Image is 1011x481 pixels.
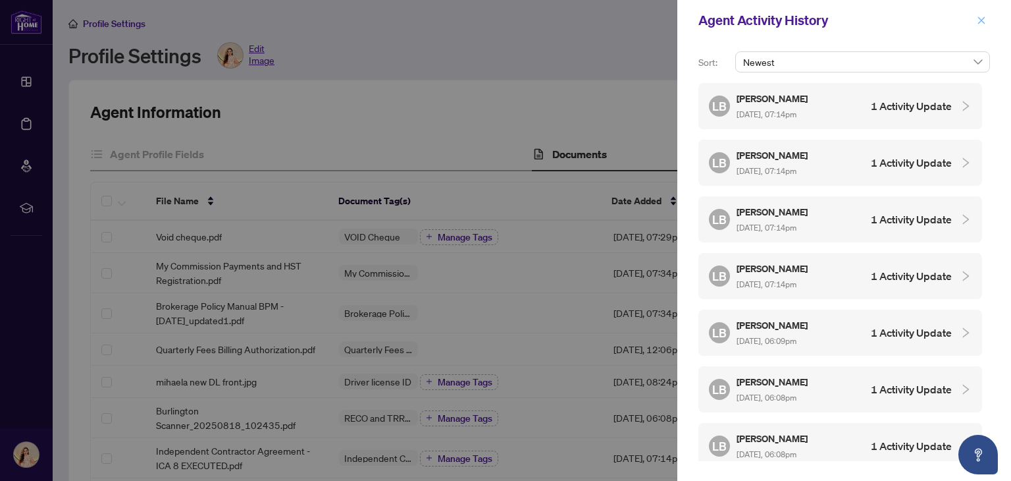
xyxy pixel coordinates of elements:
[712,437,727,455] span: LB
[871,325,952,341] h4: 1 Activity Update
[977,16,986,25] span: close
[871,268,952,284] h4: 1 Activity Update
[737,336,796,346] span: [DATE], 06:09pm
[960,270,972,282] span: collapsed
[737,261,810,276] h5: [PERSON_NAME]
[871,155,952,171] h4: 1 Activity Update
[698,423,982,469] div: LB[PERSON_NAME] [DATE], 06:08pm1 Activity Update
[871,382,952,397] h4: 1 Activity Update
[960,383,972,395] span: collapsed
[737,393,796,403] span: [DATE], 06:08pm
[737,204,810,219] h5: [PERSON_NAME]
[737,318,810,333] h5: [PERSON_NAME]
[698,55,730,70] p: Sort:
[737,148,810,163] h5: [PERSON_NAME]
[737,109,796,119] span: [DATE], 07:14pm
[958,435,998,474] button: Open asap
[737,279,796,289] span: [DATE], 07:14pm
[712,267,727,285] span: LB
[960,157,972,169] span: collapsed
[737,431,810,446] h5: [PERSON_NAME]
[871,212,952,227] h4: 1 Activity Update
[698,140,982,186] div: LB[PERSON_NAME] [DATE], 07:14pm1 Activity Update
[712,154,727,172] span: LB
[698,83,982,129] div: LB[PERSON_NAME] [DATE], 07:14pm1 Activity Update
[960,440,972,452] span: collapsed
[960,100,972,112] span: collapsed
[698,11,973,30] div: Agent Activity History
[712,97,727,115] span: LB
[712,380,727,399] span: LB
[960,327,972,339] span: collapsed
[737,91,810,106] h5: [PERSON_NAME]
[698,253,982,299] div: LB[PERSON_NAME] [DATE], 07:14pm1 Activity Update
[737,223,796,233] span: [DATE], 07:14pm
[737,374,810,389] h5: [PERSON_NAME]
[871,98,952,114] h4: 1 Activity Update
[698,196,982,242] div: LB[PERSON_NAME] [DATE], 07:14pm1 Activity Update
[737,449,796,459] span: [DATE], 06:08pm
[698,366,982,412] div: LB[PERSON_NAME] [DATE], 06:08pm1 Activity Update
[871,438,952,454] h4: 1 Activity Update
[698,310,982,356] div: LB[PERSON_NAME] [DATE], 06:09pm1 Activity Update
[743,52,982,72] span: Newest
[960,213,972,225] span: collapsed
[712,324,727,342] span: LB
[737,166,796,176] span: [DATE], 07:14pm
[712,210,727,229] span: LB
